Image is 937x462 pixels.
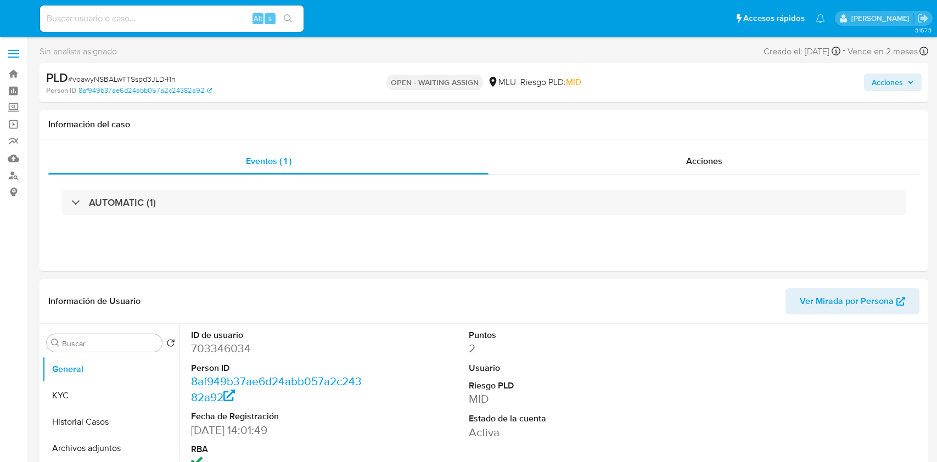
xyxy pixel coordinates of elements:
a: Salir [917,13,929,24]
a: 8af949b37ae6d24abb057a2c24382a92 [191,373,362,404]
button: Archivos adjuntos [42,435,179,461]
button: search-icon [277,11,299,26]
dd: 2 [469,341,643,356]
dt: Puntos [469,329,643,341]
dd: 703346034 [191,341,365,356]
span: Vence en 2 meses [848,46,918,58]
button: Historial Casos [42,409,179,435]
p: tomas.vaya@mercadolibre.com [851,13,913,24]
a: Notificaciones [816,14,825,23]
button: Buscar [51,339,60,347]
a: 8af949b37ae6d24abb057a2c24382a92 [78,86,212,95]
span: Ver Mirada por Persona [800,288,894,314]
dt: RBA [191,443,365,455]
dt: Riesgo PLD [469,380,643,392]
button: Acciones [864,74,922,91]
span: Riesgo PLD: [520,76,581,88]
span: Eventos ( 1 ) [246,155,291,167]
b: PLD [46,69,68,86]
h1: Información de Usuario [48,296,141,307]
span: # voawyNSBALwTTSspd3JLD41n [68,74,176,84]
button: General [42,356,179,382]
dd: [DATE] 14:01:49 [191,422,365,438]
span: s [268,13,272,24]
input: Buscar usuario o caso... [40,12,304,26]
input: Buscar [62,339,158,348]
span: Accesos rápidos [743,13,805,24]
dd: Activa [469,425,643,440]
dt: Estado de la cuenta [469,413,643,425]
p: OPEN - WAITING ASSIGN [386,75,483,90]
dt: Usuario [469,362,643,374]
span: Acciones [872,74,903,91]
h3: AUTOMATIC (1) [89,196,156,209]
div: Creado el: [DATE] [764,44,840,59]
dt: Person ID [191,362,365,374]
span: MID [566,76,581,88]
h1: Información del caso [48,119,919,130]
span: Acciones [686,155,722,167]
button: Ver Mirada por Persona [785,288,919,314]
button: Volver al orden por defecto [166,339,175,351]
b: Person ID [46,86,76,95]
button: KYC [42,382,179,409]
div: MLU [487,76,516,88]
dt: ID de usuario [191,329,365,341]
div: AUTOMATIC (1) [61,190,906,215]
dt: Fecha de Registración [191,410,365,422]
dd: MID [469,391,643,407]
span: Sin analista asignado [40,46,117,58]
span: Alt [254,13,262,24]
span: - [843,44,845,59]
